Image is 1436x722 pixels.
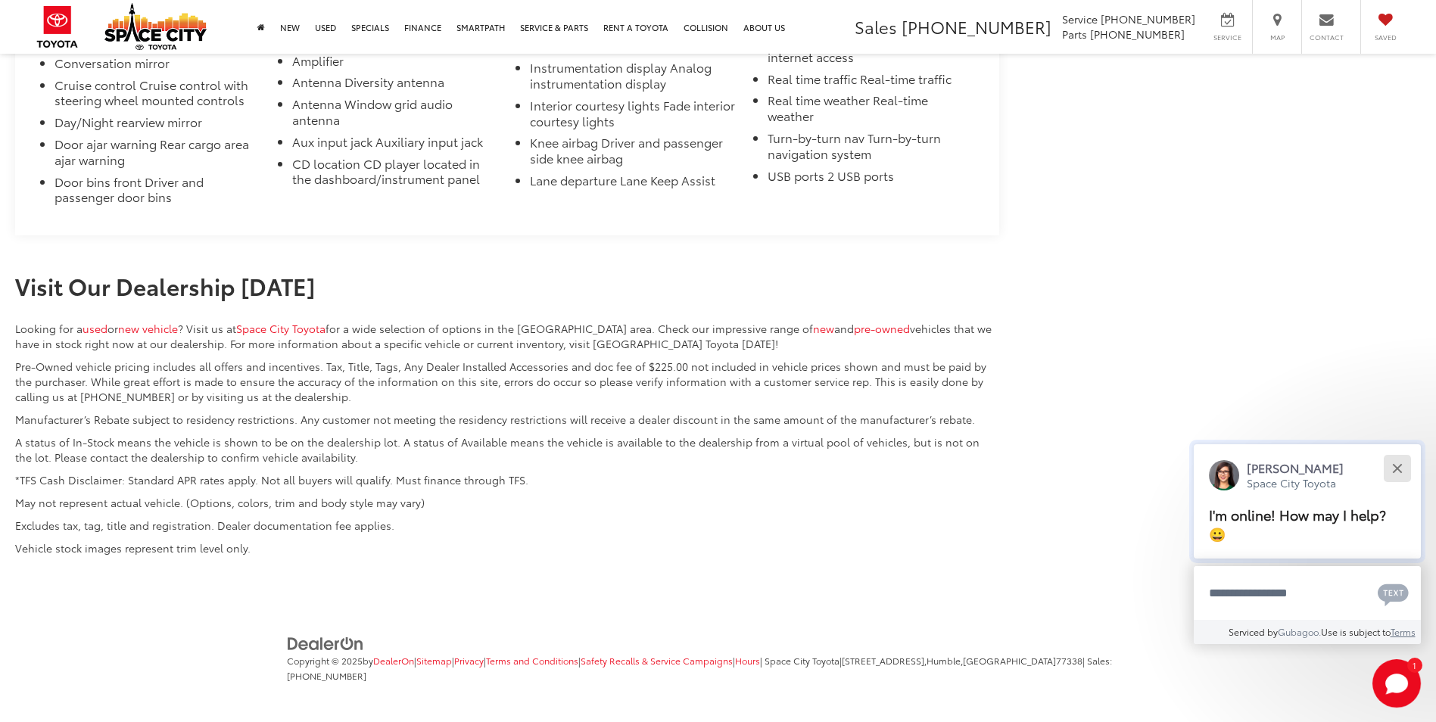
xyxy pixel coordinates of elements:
[839,654,1082,667] span: |
[287,669,366,682] span: [PHONE_NUMBER]
[118,321,178,336] a: new vehicle
[1247,459,1344,476] p: [PERSON_NAME]
[414,654,452,667] span: |
[1278,625,1321,638] a: Gubagoo.
[530,173,737,195] li: Lane departure Lane Keep Assist
[1101,11,1195,26] span: [PHONE_NUMBER]
[55,55,262,77] li: Conversation mirror
[55,136,262,174] li: Door ajar warning Rear cargo area ajar warning
[530,135,737,173] li: Knee airbag Driver and passenger side knee airbag
[454,654,484,667] a: Privacy
[1194,444,1421,644] div: Close[PERSON_NAME]Space City ToyotaI'm online! How may I help? 😀Type your messageChat with SMSSen...
[15,540,999,556] p: Vehicle stock images represent trim level only.
[15,518,999,533] p: Excludes tax, tag, title and registration. Dealer documentation fee applies.
[768,168,975,190] li: USB ports 2 USB ports
[1381,452,1413,484] button: Close
[530,60,737,98] li: Instrumentation display Analog instrumentation display
[15,412,999,427] p: Manufacturer’s Rebate subject to residency restrictions. Any customer not meeting the residency r...
[902,14,1051,39] span: [PHONE_NUMBER]
[287,654,1112,682] span: | Sales:
[287,636,364,652] img: DealerOn
[15,472,999,487] p: *TFS Cash Disclaimer: Standard APR rates apply. Not all buyers will qualify. Must finance through...
[236,321,326,336] a: Space City Toyota
[104,3,207,50] img: Space City Toyota
[768,92,975,130] li: Real time weather Real-time weather
[963,654,1056,667] span: [GEOGRAPHIC_DATA]
[363,654,414,667] span: by
[1210,33,1244,42] span: Service
[1090,26,1185,42] span: [PHONE_NUMBER]
[768,130,975,168] li: Turn-by-turn nav Turn-by-turn navigation system
[1372,659,1421,708] button: Toggle Chat Window
[735,654,760,667] a: Hours
[15,273,999,298] h2: Visit Our Dealership [DATE]
[813,321,834,336] a: new
[1209,505,1386,543] span: I'm online! How may I help? 😀
[1229,625,1278,638] span: Serviced by
[55,114,262,136] li: Day/Night rearview mirror
[55,77,262,115] li: Cruise control Cruise control with steering wheel mounted controls
[83,321,107,336] a: used
[1373,576,1413,610] button: Chat with SMS
[15,434,999,465] p: A status of In-Stock means the vehicle is shown to be on the dealership lot. A status of Availabl...
[1194,566,1421,621] textarea: Type your message
[1056,654,1082,667] span: 77338
[1260,33,1294,42] span: Map
[15,359,999,404] p: Pre-Owned vehicle pricing includes all offers and incentives. Tax, Title, Tags, Any Dealer Instal...
[287,634,364,649] a: DealerOn
[581,654,733,667] a: Safety Recalls & Service Campaigns, Opens in a new tab
[373,654,414,667] a: DealerOn Home Page
[287,654,363,667] span: Copyright © 2025
[486,654,578,667] a: Terms and Conditions
[855,14,897,39] span: Sales
[292,134,500,156] li: Aux input jack Auxiliary input jack
[1378,582,1409,606] svg: Text
[842,654,927,667] span: [STREET_ADDRESS],
[578,654,733,667] span: |
[768,71,975,93] li: Real time traffic Real-time traffic
[484,654,578,667] span: |
[1321,625,1391,638] span: Use is subject to
[760,654,839,667] span: | Space City Toyota
[854,321,910,336] a: pre-owned
[292,74,500,96] li: Antenna Diversity antenna
[292,53,500,75] li: Amplifier
[1062,26,1087,42] span: Parts
[733,654,760,667] span: |
[530,98,737,135] li: Interior courtesy lights Fade interior courtesy lights
[1062,11,1098,26] span: Service
[927,654,963,667] span: Humble,
[1247,476,1344,490] p: Space City Toyota
[15,321,999,351] p: Looking for a or ? Visit us at for a wide selection of options in the [GEOGRAPHIC_DATA] area. Che...
[292,96,500,134] li: Antenna Window grid audio antenna
[1391,625,1416,638] a: Terms
[1413,661,1416,668] span: 1
[292,156,500,194] li: CD location CD player located in the dashboard/instrument panel
[452,654,484,667] span: |
[15,495,999,510] p: May not represent actual vehicle. (Options, colors, trim and body style may vary)
[416,654,452,667] a: Sitemap
[1372,659,1421,708] svg: Start Chat
[1310,33,1344,42] span: Contact
[55,174,262,212] li: Door bins front Driver and passenger door bins
[1369,33,1402,42] span: Saved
